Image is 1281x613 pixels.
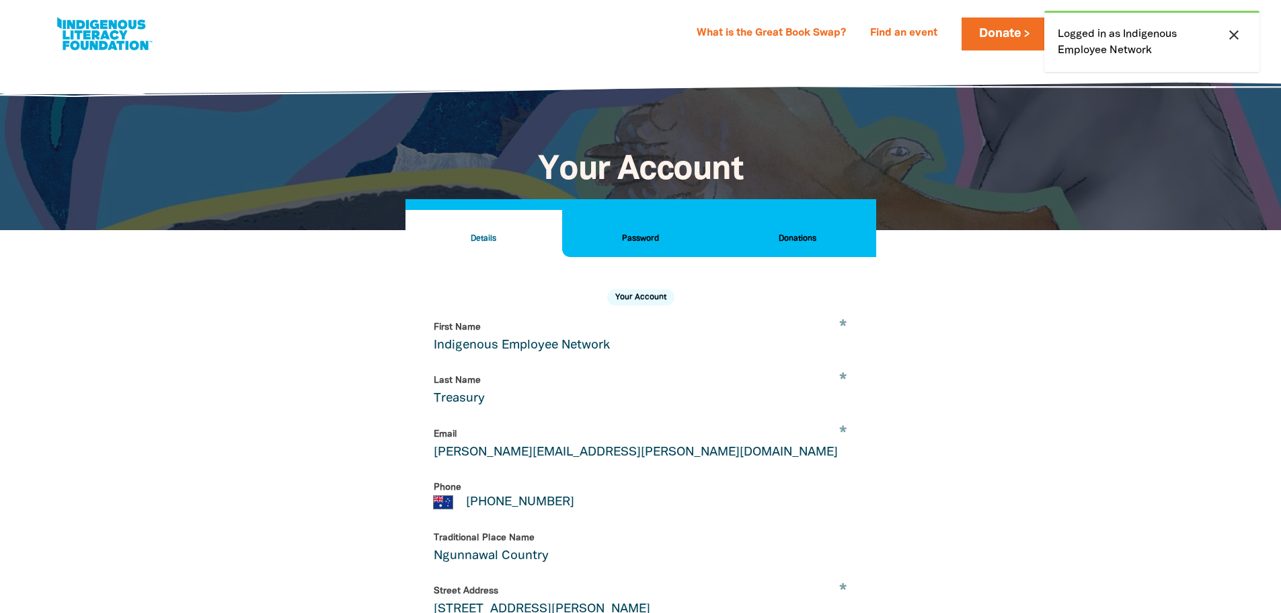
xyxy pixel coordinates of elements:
h2: Password [573,231,708,246]
button: Password [562,210,719,257]
button: Donations [719,210,876,257]
a: Donate [962,17,1046,50]
i: close [1226,27,1242,43]
span: Your Account [538,155,742,186]
h2: Donations [730,231,865,246]
a: What is the Great Book Swap? [689,23,854,44]
button: Details [405,210,562,257]
h2: Details [416,231,551,246]
a: Find an event [862,23,945,44]
button: close [1222,26,1246,44]
h2: Your Account [607,289,674,305]
div: Logged in as Indigenous Employee Network [1044,11,1259,72]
